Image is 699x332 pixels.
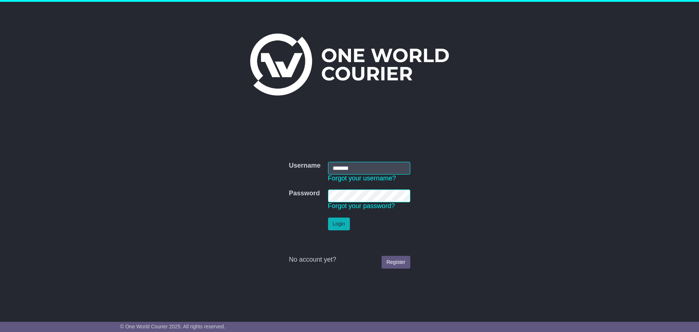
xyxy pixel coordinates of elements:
label: Password [289,190,320,198]
label: Username [289,162,320,170]
a: Forgot your username? [328,175,396,182]
div: No account yet? [289,256,410,264]
a: Forgot your password? [328,202,395,210]
span: © One World Courier 2025. All rights reserved. [120,324,225,329]
a: Register [382,256,410,269]
img: One World [250,34,449,95]
button: Login [328,218,350,230]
